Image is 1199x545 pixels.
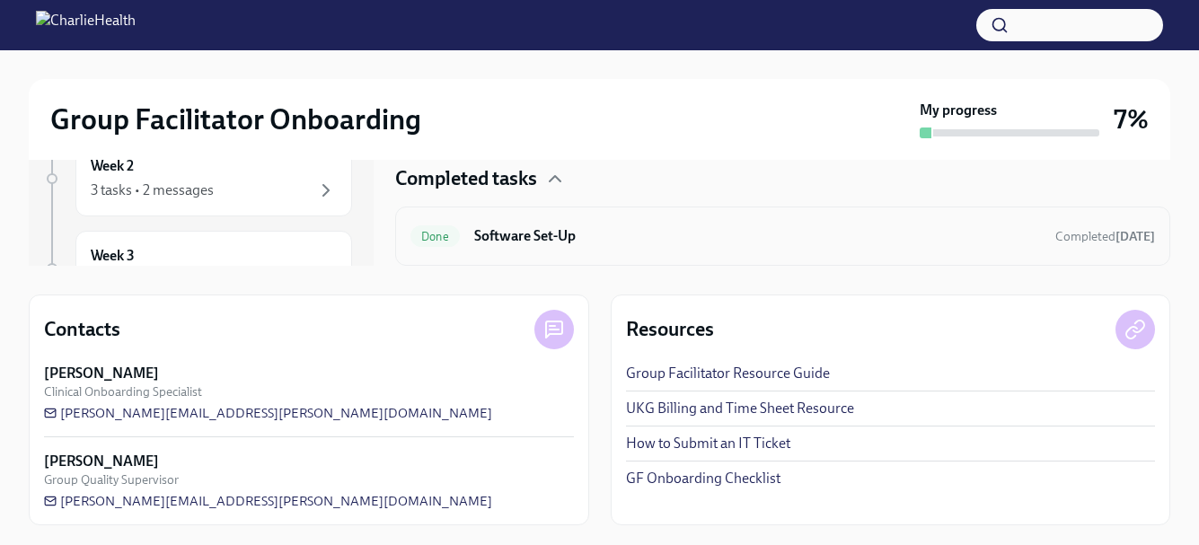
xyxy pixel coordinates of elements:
[626,434,790,453] a: How to Submit an IT Ticket
[44,316,120,343] h4: Contacts
[43,141,352,216] a: Week 23 tasks • 2 messages
[626,316,714,343] h4: Resources
[920,101,997,120] strong: My progress
[410,222,1155,251] a: DoneSoftware Set-UpCompleted[DATE]
[91,246,135,266] h6: Week 3
[43,231,352,306] a: Week 3
[44,364,159,383] strong: [PERSON_NAME]
[1115,229,1155,244] strong: [DATE]
[50,101,421,137] h2: Group Facilitator Onboarding
[626,364,830,383] a: Group Facilitator Resource Guide
[1114,103,1149,136] h3: 7%
[626,469,780,488] a: GF Onboarding Checklist
[44,452,159,471] strong: [PERSON_NAME]
[44,383,202,400] span: Clinical Onboarding Specialist
[626,399,854,418] a: UKG Billing and Time Sheet Resource
[1055,228,1155,245] span: August 20th, 2025 11:03
[410,230,460,243] span: Done
[395,165,537,192] h4: Completed tasks
[36,11,136,40] img: CharlieHealth
[474,226,1041,246] h6: Software Set-Up
[1055,229,1155,244] span: Completed
[44,492,492,510] a: [PERSON_NAME][EMAIL_ADDRESS][PERSON_NAME][DOMAIN_NAME]
[395,165,1170,192] div: Completed tasks
[44,471,179,488] span: Group Quality Supervisor
[91,180,214,200] div: 3 tasks • 2 messages
[91,156,134,176] h6: Week 2
[44,404,492,422] a: [PERSON_NAME][EMAIL_ADDRESS][PERSON_NAME][DOMAIN_NAME]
